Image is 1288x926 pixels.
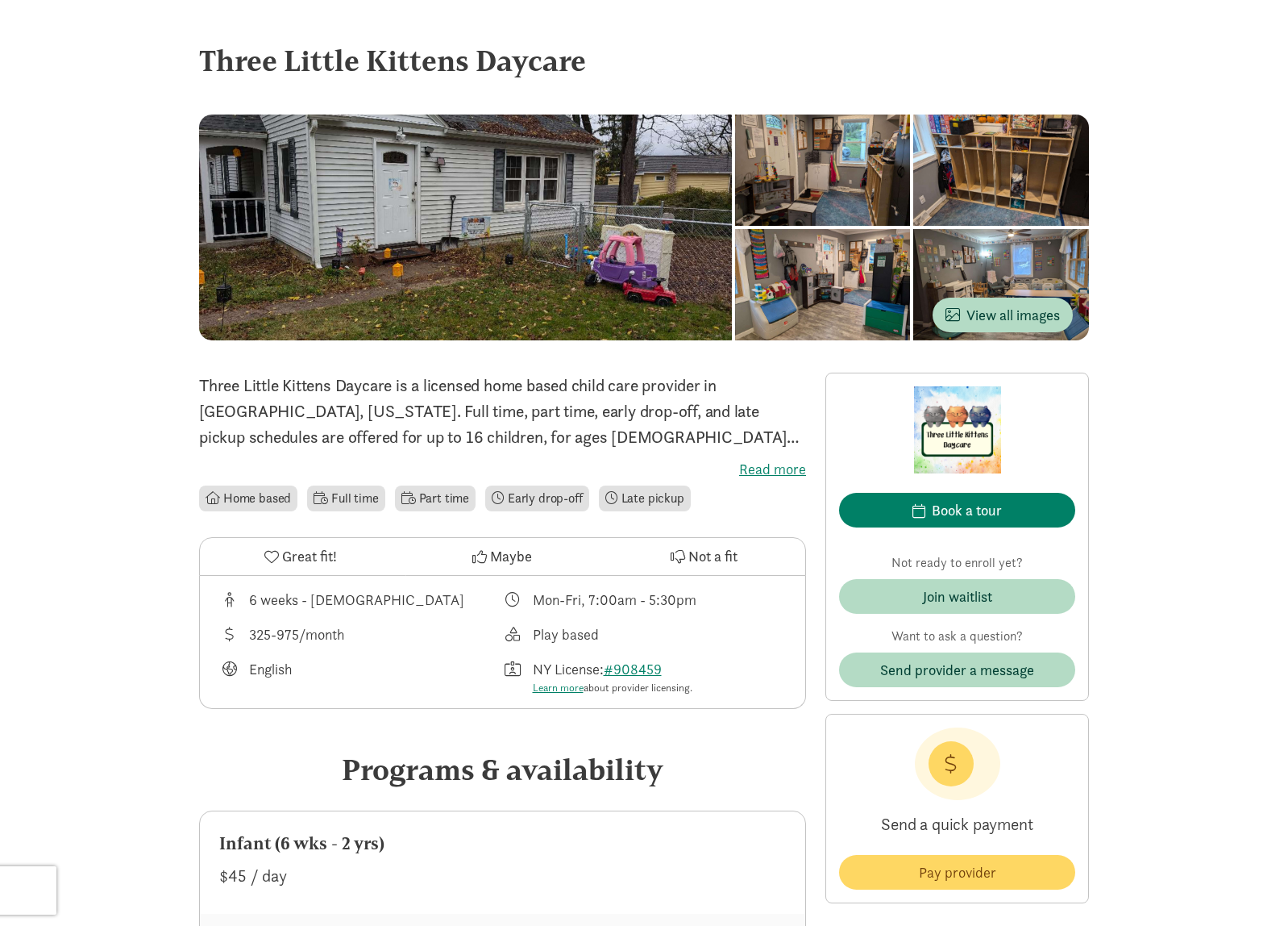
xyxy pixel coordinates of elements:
span: Great fit! [282,545,337,567]
li: Home based [199,486,297,511]
div: Three Little Kittens Daycare [199,39,1089,82]
div: about provider licensing. [533,680,692,696]
button: Send provider a message [839,653,1075,687]
span: Pay provider [919,861,996,883]
div: NY License: [533,658,692,696]
div: License number [503,658,787,696]
div: Mon-Fri, 7:00am - 5:30pm [533,589,696,611]
li: Part time [395,486,476,511]
li: Late pickup [599,486,691,511]
img: Provider logo [914,386,1001,473]
button: Not a fit [604,538,805,575]
a: #908459 [604,660,662,678]
div: English [249,658,292,696]
div: $45 / day [219,863,786,889]
button: Maybe [401,538,603,575]
span: View all images [945,304,1060,326]
div: This provider's education philosophy [503,624,787,645]
span: Send provider a message [880,659,1034,681]
div: Languages taught [219,658,503,696]
div: Join waitlist [923,586,992,607]
button: Book a tour [839,493,1075,528]
span: Maybe [490,545,532,567]
button: Join waitlist [839,579,1075,614]
p: Send a quick payment [839,800,1075,849]
div: Book a tour [932,499,1002,521]
li: Full time [307,486,384,511]
div: Age range for children that this provider cares for [219,589,503,611]
div: Average tuition for this program [219,624,503,645]
p: Three Little Kittens Daycare is a licensed home based child care provider in [GEOGRAPHIC_DATA], [... [199,373,806,450]
button: View all images [933,298,1073,332]
div: 325-975/month [249,624,344,645]
div: 6 weeks - [DEMOGRAPHIC_DATA] [249,589,464,611]
li: Early drop-off [485,486,589,511]
label: Read more [199,460,806,479]
p: Not ready to enroll yet? [839,553,1075,573]
div: Play based [533,624,599,645]
div: Programs & availability [199,748,806,791]
button: Great fit! [200,538,401,575]
span: Not a fit [688,545,737,567]
a: Learn more [533,681,584,694]
p: Want to ask a question? [839,627,1075,646]
div: Infant (6 wks - 2 yrs) [219,831,786,857]
div: Class schedule [503,589,787,611]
